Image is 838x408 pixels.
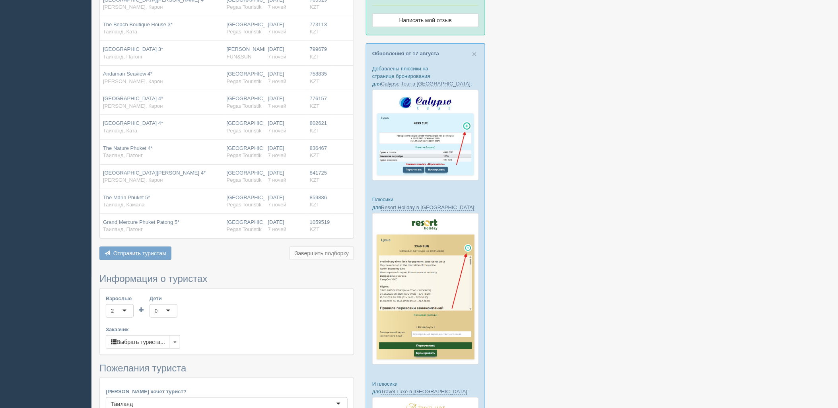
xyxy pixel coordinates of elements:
span: [GEOGRAPHIC_DATA][PERSON_NAME] 4* [103,170,206,176]
span: 7 ночей [268,152,286,158]
span: 7 ночей [268,29,286,35]
img: resort-holiday-%D0%BF%D1%96%D0%B4%D0%B1%D1%96%D1%80%D0%BA%D0%B0-%D1%81%D1%80%D0%BC-%D0%B4%D0%BB%D... [372,213,479,365]
div: [DATE] [268,194,303,209]
div: 0 [155,307,157,315]
div: [DATE] [268,21,303,36]
span: [GEOGRAPHIC_DATA] 4* [103,120,163,126]
a: Написать мой отзыв [372,14,479,27]
h3: Информация о туристах [99,274,354,284]
label: Взрослые [106,295,134,302]
button: Выбрать туриста... [106,335,170,349]
span: The Marin Phuket 5* [103,194,150,200]
span: [PERSON_NAME], Карон [103,177,163,183]
span: KZT [310,152,320,158]
span: [PERSON_NAME], Карон [103,103,163,109]
a: Resort Holiday в [GEOGRAPHIC_DATA] [381,204,474,211]
p: Добавлены плюсики на странице бронирования для : [372,65,479,87]
div: [DATE] [268,169,303,184]
span: [GEOGRAPHIC_DATA] 3* [103,46,163,52]
span: Pegas Touristik [227,4,262,10]
span: Pegas Touristik [227,78,262,84]
span: Таиланд, Камала [103,202,144,208]
span: FUN&SUN [227,54,252,60]
span: The Beach Boutique House 3* [103,21,173,27]
span: Pegas Touristik [227,152,262,158]
span: 773113 [310,21,327,27]
div: [DATE] [268,46,303,60]
div: [GEOGRAPHIC_DATA] [227,120,262,134]
span: KZT [310,177,320,183]
span: Pegas Touristik [227,202,262,208]
button: Отправить туристам [99,247,171,260]
span: 7 ночей [268,226,286,232]
span: [PERSON_NAME], Карон [103,4,163,10]
img: calypso-tour-proposal-crm-for-travel-agency.jpg [372,90,479,181]
div: [GEOGRAPHIC_DATA] [227,219,262,233]
span: Pegas Touristik [227,226,262,232]
span: Pegas Touristik [227,103,262,109]
span: 7 ночей [268,177,286,183]
span: Pegas Touristik [227,29,262,35]
span: Таиланд, Ката [103,29,137,35]
p: Плюсики для : [372,196,479,211]
span: 802621 [310,120,327,126]
div: [DATE] [268,95,303,110]
span: Таиланд, Патонг [103,152,143,158]
span: Pegas Touristik [227,177,262,183]
span: 758835 [310,71,327,77]
span: 7 ночей [268,78,286,84]
span: Andaman Seaview 4* [103,71,152,77]
span: 836467 [310,145,327,151]
label: Заказчик [106,326,348,333]
span: 1059519 [310,219,330,225]
span: KZT [310,103,320,109]
div: [GEOGRAPHIC_DATA] [227,194,262,209]
div: [DATE] [268,145,303,159]
span: 799679 [310,46,327,52]
span: KZT [310,4,320,10]
p: И плюсики для : [372,380,479,395]
span: [GEOGRAPHIC_DATA] 4* [103,95,163,101]
span: 776157 [310,95,327,101]
div: [DATE] [268,120,303,134]
a: Travel Luxe в [GEOGRAPHIC_DATA] [381,389,467,395]
span: Pegas Touristik [227,128,262,134]
span: Grand Mercure Phuket Patong 5* [103,219,179,225]
span: 7 ночей [268,4,286,10]
span: Таиланд, Ката [103,128,137,134]
span: Пожелания туриста [99,363,186,373]
span: Отправить туристам [113,250,166,256]
div: 2 [111,307,114,315]
span: [PERSON_NAME], Карон [103,78,163,84]
div: [PERSON_NAME] [227,46,262,60]
span: 7 ночей [268,103,286,109]
span: Таиланд, Патонг [103,226,143,232]
div: [GEOGRAPHIC_DATA] [227,169,262,184]
div: [GEOGRAPHIC_DATA] [227,70,262,85]
div: [GEOGRAPHIC_DATA] [227,145,262,159]
span: 7 ночей [268,54,286,60]
div: [DATE] [268,219,303,233]
span: KZT [310,226,320,232]
span: 7 ночей [268,128,286,134]
span: KZT [310,202,320,208]
a: Обновления от 17 августа [372,51,439,56]
span: × [472,49,477,58]
label: [PERSON_NAME] хочет турист? [106,388,348,395]
span: 7 ночей [268,202,286,208]
span: KZT [310,54,320,60]
span: KZT [310,128,320,134]
span: KZT [310,29,320,35]
button: Close [472,50,477,58]
div: [GEOGRAPHIC_DATA] [227,95,262,110]
span: KZT [310,78,320,84]
span: The Nature Phuket 4* [103,145,153,151]
label: Дети [150,295,177,302]
span: 841725 [310,170,327,176]
span: Таиланд, Патонг [103,54,143,60]
div: [DATE] [268,70,303,85]
a: Calypso Tour в [GEOGRAPHIC_DATA] [381,81,471,87]
div: [GEOGRAPHIC_DATA] [227,21,262,36]
button: Завершить подборку [290,247,354,260]
div: Таиланд [111,400,133,408]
